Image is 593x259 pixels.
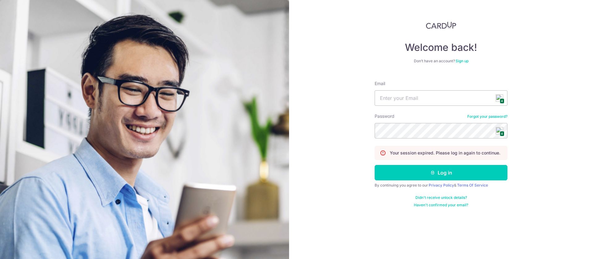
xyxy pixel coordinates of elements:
[500,98,504,104] span: 4
[390,150,500,156] p: Your session expired. Please log in again to continue.
[457,183,488,187] a: Terms Of Service
[496,127,503,134] img: npw-badge-icon.svg
[426,22,456,29] img: CardUp Logo
[415,195,467,200] a: Didn't receive unlock details?
[414,203,468,208] a: Haven't confirmed your email?
[500,131,504,136] span: 4
[375,113,394,119] label: Password
[375,90,507,106] input: Enter your Email
[375,183,507,188] div: By continuing you agree to our &
[375,80,385,87] label: Email
[375,59,507,64] div: Don’t have an account?
[429,183,454,187] a: Privacy Policy
[496,94,503,102] img: npw-badge-icon.svg
[467,114,507,119] a: Forgot your password?
[375,165,507,180] button: Log in
[456,59,469,63] a: Sign up
[375,41,507,54] h4: Welcome back!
